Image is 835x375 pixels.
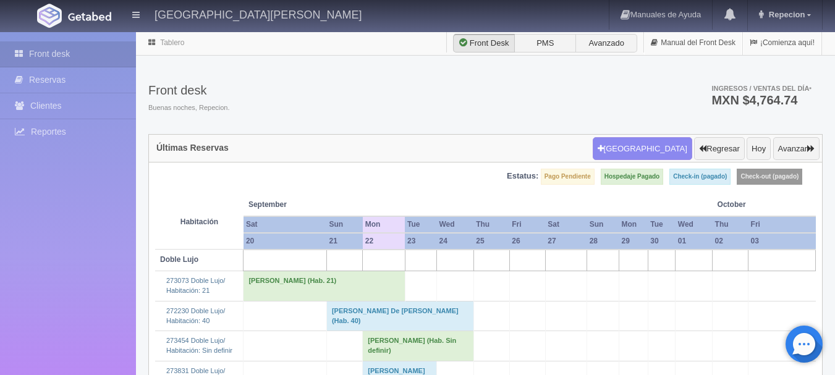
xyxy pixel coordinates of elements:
label: Avanzado [575,34,637,53]
th: Thu [473,216,509,233]
th: 01 [676,233,713,250]
a: Manual del Front Desk [644,31,742,55]
label: Check-in (pagado) [669,169,731,185]
th: 29 [619,233,648,250]
th: Wed [676,216,713,233]
th: 20 [244,233,327,250]
a: ¡Comienza aquí! [743,31,821,55]
th: Sun [587,216,619,233]
th: Fri [509,216,545,233]
th: Fri [748,216,816,233]
label: PMS [514,34,576,53]
h4: [GEOGRAPHIC_DATA][PERSON_NAME] [155,6,362,22]
a: 273073 Doble Lujo/Habitación: 21 [166,277,225,294]
th: 28 [587,233,619,250]
th: Tue [648,216,675,233]
b: Doble Lujo [160,255,198,264]
span: Repecion [766,10,805,19]
a: 273454 Doble Lujo/Habitación: Sin definir [166,337,232,354]
th: Mon [363,216,405,233]
th: 27 [545,233,587,250]
button: Regresar [694,137,744,161]
a: Tablero [160,38,184,47]
span: October [718,200,811,210]
label: Check-out (pagado) [737,169,802,185]
th: 25 [473,233,509,250]
span: Buenas noches, Repecion. [148,103,229,113]
td: [PERSON_NAME] (Hab. Sin definir) [363,331,473,361]
th: Mon [619,216,648,233]
span: Ingresos / Ventas del día [711,85,812,92]
label: Front Desk [453,34,515,53]
label: Pago Pendiente [541,169,595,185]
th: 30 [648,233,675,250]
td: [PERSON_NAME] (Hab. 21) [244,271,405,301]
span: September [248,200,358,210]
img: Getabed [68,12,111,21]
th: 23 [405,233,436,250]
label: Hospedaje Pagado [601,169,663,185]
th: 02 [713,233,748,250]
button: Hoy [747,137,771,161]
th: 03 [748,233,816,250]
th: Thu [713,216,748,233]
th: Sat [244,216,327,233]
th: Sat [545,216,587,233]
h4: Últimas Reservas [156,143,229,153]
th: 24 [436,233,473,250]
a: 272230 Doble Lujo/Habitación: 40 [166,307,225,324]
th: Wed [436,216,473,233]
th: 26 [509,233,545,250]
th: Tue [405,216,436,233]
label: Estatus: [507,171,538,182]
button: Avanzar [773,137,820,161]
button: [GEOGRAPHIC_DATA] [593,137,692,161]
h3: Front desk [148,83,229,97]
img: Getabed [37,4,62,28]
th: 21 [326,233,362,250]
h3: MXN $4,764.74 [711,94,812,106]
strong: Habitación [180,217,218,226]
th: 22 [363,233,405,250]
td: [PERSON_NAME] De [PERSON_NAME] (Hab. 40) [326,301,473,331]
th: Sun [326,216,362,233]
